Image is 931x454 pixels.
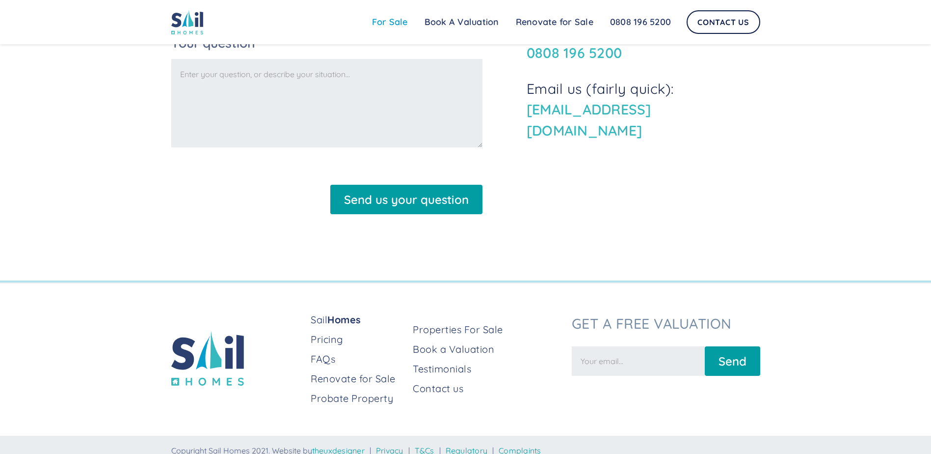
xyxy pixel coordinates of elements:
h3: Get a free valuation [572,315,760,332]
a: For Sale [364,12,416,32]
input: Your email... [572,346,705,376]
a: Renovate for Sale [311,372,405,386]
a: Properties For Sale [413,323,563,337]
input: Send us your question [330,185,482,214]
a: Probate Property [311,392,405,405]
p: Email us (fairly quick): [527,79,760,142]
a: Book a Valuation [413,342,563,356]
a: FAQs [311,352,405,366]
a: 0808 196 5200 [527,44,622,61]
a: Book A Valuation [416,12,507,32]
a: [EMAIL_ADDRESS][DOMAIN_NAME] [527,101,651,139]
a: Renovate for Sale [507,12,602,32]
label: Your question [171,36,482,50]
img: sail home logo colored [171,10,204,34]
a: Pricing [311,333,405,346]
a: 0808 196 5200 [602,12,679,32]
a: Contact us [413,382,563,396]
input: Send [705,346,760,376]
strong: Homes [327,313,361,326]
form: Newsletter Form [572,341,760,376]
a: Contact Us [687,10,760,34]
img: sail home logo colored [171,331,244,386]
a: Testimonials [413,362,563,376]
a: SailHomes [311,313,405,327]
